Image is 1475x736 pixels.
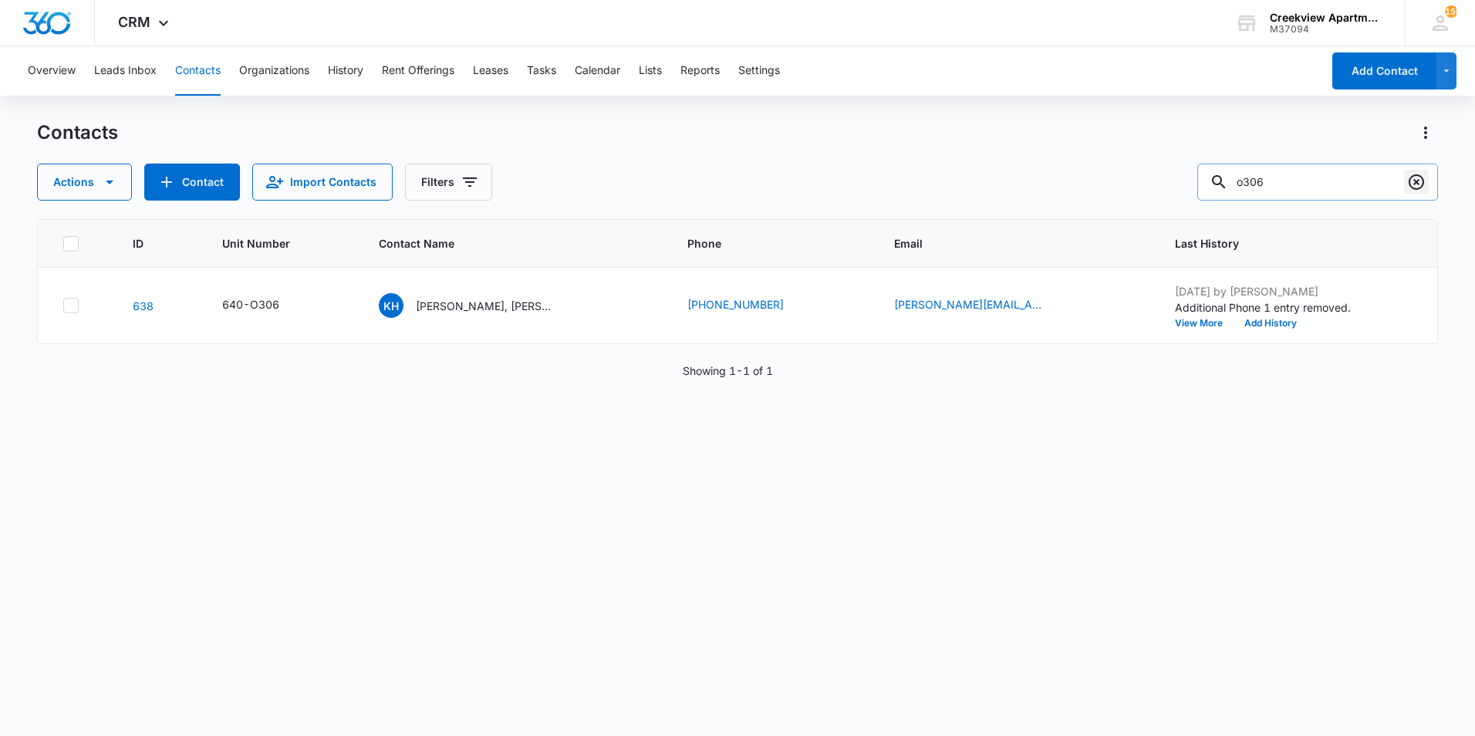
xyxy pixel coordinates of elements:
div: account id [1270,24,1382,35]
span: KH [379,293,403,318]
p: Showing 1-1 of 1 [683,363,773,379]
span: Last History [1175,235,1390,252]
button: Actions [1413,120,1438,145]
div: Contact Name - Kathren Howard, Parker Howard - Select to Edit Field [379,293,582,318]
button: Calendar [575,46,620,96]
span: ID [133,235,164,252]
span: Email [894,235,1116,252]
div: Phone - (406) 781-0594 - Select to Edit Field [687,296,812,315]
p: [PERSON_NAME], [PERSON_NAME] [416,298,555,314]
a: Navigate to contact details page for Kathren Howard, Parker Howard [133,299,154,312]
button: Overview [28,46,76,96]
p: [DATE] by [PERSON_NAME] [1175,283,1368,299]
button: Reports [680,46,720,96]
div: account name [1270,12,1382,24]
span: Contact Name [379,235,628,252]
p: Additional Phone 1 entry removed. [1175,299,1368,316]
button: Clear [1404,170,1429,194]
a: [PERSON_NAME][EMAIL_ADDRESS][PERSON_NAME][DOMAIN_NAME] [894,296,1048,312]
button: Organizations [239,46,309,96]
button: Filters [405,164,492,201]
button: Tasks [527,46,556,96]
button: Rent Offerings [382,46,454,96]
a: [PHONE_NUMBER] [687,296,784,312]
div: Unit Number - 640-O306 - Select to Edit Field [222,296,307,315]
button: Actions [37,164,132,201]
h1: Contacts [37,121,118,144]
div: notifications count [1445,5,1457,18]
button: Import Contacts [252,164,393,201]
button: Add Contact [144,164,240,201]
span: Unit Number [222,235,342,252]
button: Leads Inbox [94,46,157,96]
button: View More [1175,319,1234,328]
span: Phone [687,235,835,252]
button: Add History [1234,319,1308,328]
button: Add Contact [1332,52,1436,89]
button: Settings [738,46,780,96]
button: Leases [473,46,508,96]
button: Lists [639,46,662,96]
div: 640-O306 [222,296,279,312]
button: History [328,46,363,96]
span: 156 [1445,5,1457,18]
div: Email - kathren.j.howard@gmail.com - Select to Edit Field [894,296,1076,315]
input: Search Contacts [1197,164,1438,201]
button: Contacts [175,46,221,96]
span: CRM [118,14,150,30]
